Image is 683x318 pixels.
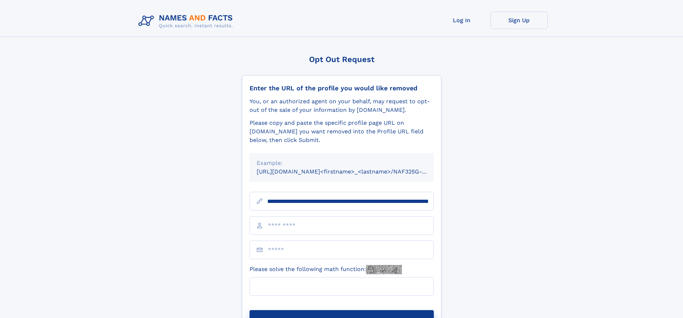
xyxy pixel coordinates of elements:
[250,84,434,92] div: Enter the URL of the profile you would like removed
[250,265,402,274] label: Please solve the following math function:
[433,11,490,29] a: Log In
[250,97,434,114] div: You, or an authorized agent on your behalf, may request to opt-out of the sale of your informatio...
[257,168,447,175] small: [URL][DOMAIN_NAME]<firstname>_<lastname>/NAF325G-xxxxxxxx
[242,55,441,64] div: Opt Out Request
[250,119,434,144] div: Please copy and paste the specific profile page URL on [DOMAIN_NAME] you want removed into the Pr...
[136,11,239,31] img: Logo Names and Facts
[257,159,427,167] div: Example:
[490,11,548,29] a: Sign Up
